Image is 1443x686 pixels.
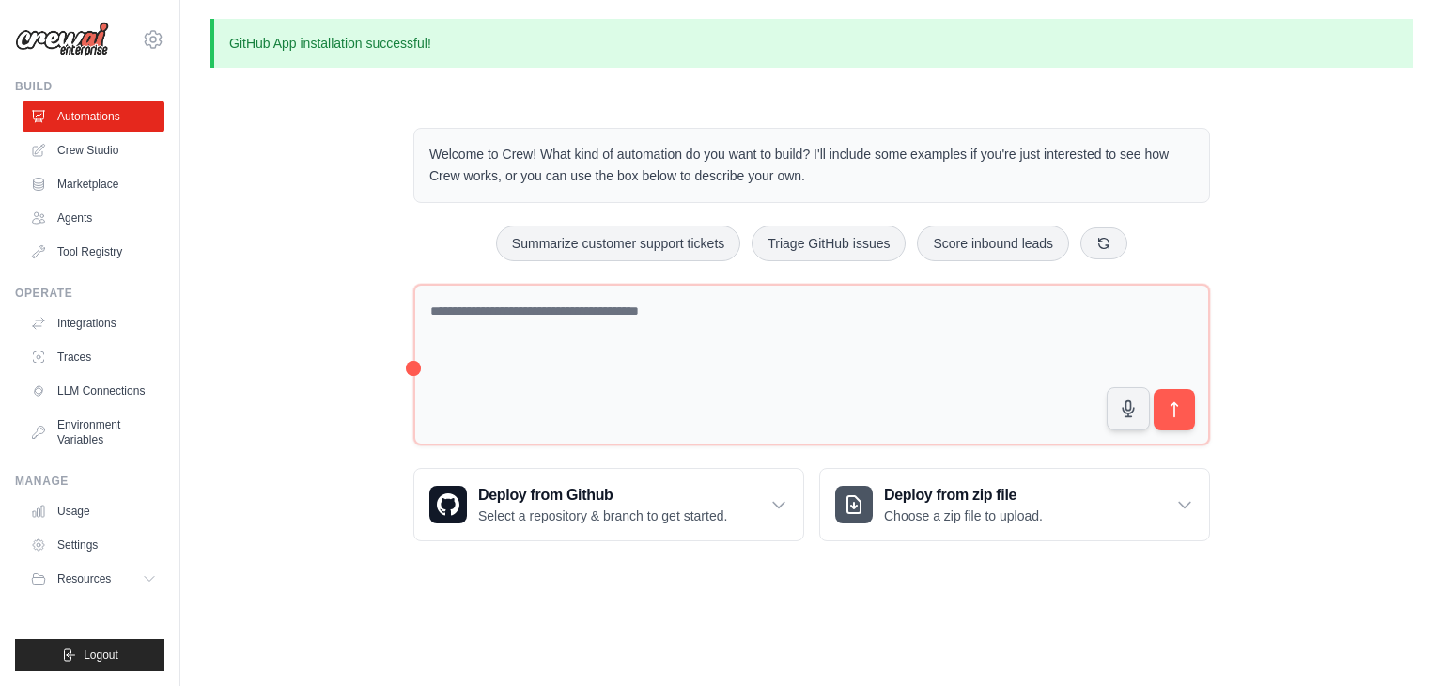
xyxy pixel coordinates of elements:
[23,530,164,560] a: Settings
[23,564,164,594] button: Resources
[15,79,164,94] div: Build
[15,286,164,301] div: Operate
[15,474,164,489] div: Manage
[496,226,740,261] button: Summarize customer support tickets
[23,237,164,267] a: Tool Registry
[23,135,164,165] a: Crew Studio
[917,226,1069,261] button: Score inbound leads
[57,571,111,586] span: Resources
[752,226,906,261] button: Triage GitHub issues
[23,308,164,338] a: Integrations
[84,647,118,663] span: Logout
[23,342,164,372] a: Traces
[15,22,109,57] img: Logo
[23,376,164,406] a: LLM Connections
[210,19,1413,68] p: GitHub App installation successful!
[884,484,1043,507] h3: Deploy from zip file
[478,507,727,525] p: Select a repository & branch to get started.
[23,496,164,526] a: Usage
[23,410,164,455] a: Environment Variables
[15,639,164,671] button: Logout
[429,144,1194,187] p: Welcome to Crew! What kind of automation do you want to build? I'll include some examples if you'...
[23,101,164,132] a: Automations
[478,484,727,507] h3: Deploy from Github
[884,507,1043,525] p: Choose a zip file to upload.
[23,203,164,233] a: Agents
[23,169,164,199] a: Marketplace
